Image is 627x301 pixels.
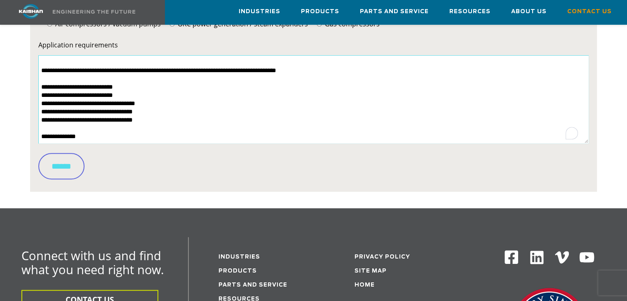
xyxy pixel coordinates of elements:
span: Resources [449,7,491,16]
span: Parts and Service [360,7,429,16]
a: Home [355,282,375,288]
img: Engineering the future [53,10,135,14]
span: Products [301,7,339,16]
a: Products [218,268,257,274]
a: About Us [511,0,547,23]
a: Parts and service [218,282,287,288]
a: Industries [239,0,280,23]
span: About Us [511,7,547,16]
img: Vimeo [555,251,569,263]
img: Facebook [504,249,519,265]
a: Industries [218,254,260,260]
a: Site Map [355,268,387,274]
a: Resources [449,0,491,23]
a: Privacy Policy [355,254,410,260]
textarea: To enrich screen reader interactions, please activate Accessibility in Grammarly extension settings [38,55,589,143]
a: Parts and Service [360,0,429,23]
span: Connect with us and find what you need right now. [21,247,164,277]
span: Industries [239,7,280,16]
a: Contact Us [567,0,612,23]
img: Linkedin [529,249,545,266]
label: Application requirements [38,39,589,51]
span: Contact Us [567,7,612,16]
img: Youtube [579,249,595,266]
a: Products [301,0,339,23]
